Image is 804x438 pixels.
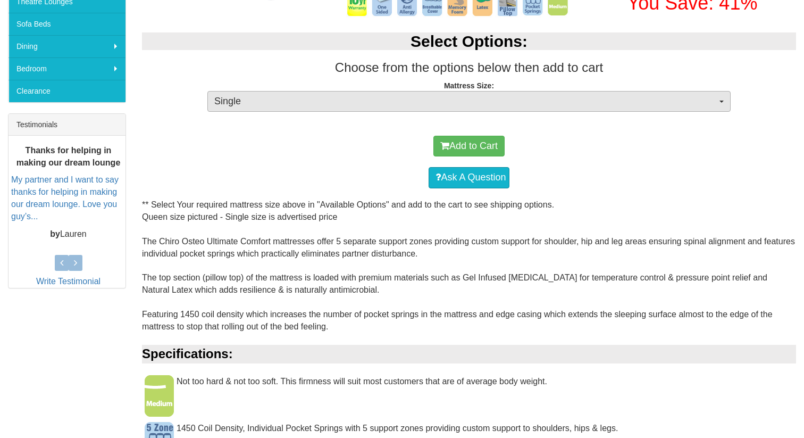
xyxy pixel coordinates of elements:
button: Add to Cart [433,136,505,157]
a: Sofa Beds [9,13,125,35]
a: Clearance [9,80,125,102]
b: Thanks for helping in making our dream lounge [16,146,121,167]
a: My partner and I want to say thanks for helping in making our dream lounge. Love you guy’s... [11,175,119,221]
p: Lauren [11,228,125,241]
a: Ask A Question [429,167,509,188]
button: Single [207,91,731,112]
b: Select Options: [411,32,527,50]
a: Bedroom [9,57,125,80]
img: Medium Firmness [145,375,174,417]
strong: Mattress Size: [444,81,494,90]
h3: Choose from the options below then add to cart [142,61,796,75]
div: Not too hard & not too soft. This firmness will suit most customers that are of average body weight. [142,375,796,399]
div: Specifications: [142,345,796,363]
div: Testimonials [9,114,125,136]
span: Single [214,95,717,109]
a: Dining [9,35,125,57]
a: Write Testimonial [36,277,100,286]
b: by [50,229,60,238]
